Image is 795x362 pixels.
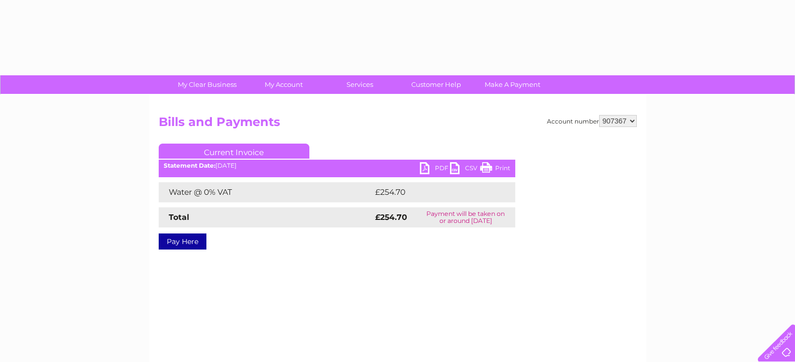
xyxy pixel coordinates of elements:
a: Make A Payment [471,75,554,94]
a: CSV [450,162,480,177]
a: Customer Help [395,75,478,94]
b: Statement Date: [164,162,215,169]
a: My Account [242,75,325,94]
strong: Total [169,212,189,222]
a: Current Invoice [159,144,309,159]
td: Water @ 0% VAT [159,182,373,202]
a: My Clear Business [166,75,249,94]
strong: £254.70 [375,212,407,222]
div: [DATE] [159,162,515,169]
a: Print [480,162,510,177]
td: Payment will be taken on or around [DATE] [416,207,515,227]
td: £254.70 [373,182,498,202]
h2: Bills and Payments [159,115,637,134]
div: Account number [547,115,637,127]
a: Pay Here [159,233,206,250]
a: PDF [420,162,450,177]
a: Services [318,75,401,94]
